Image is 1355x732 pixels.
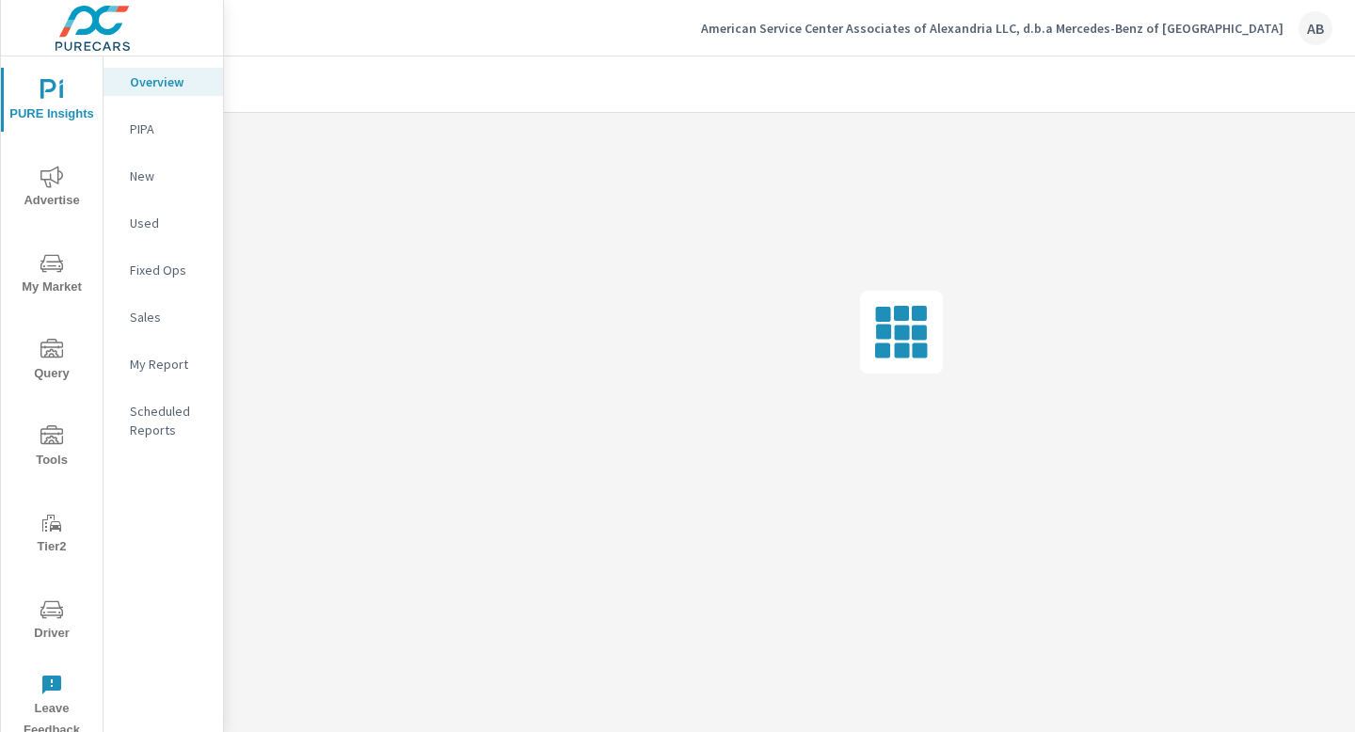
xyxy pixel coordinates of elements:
p: PIPA [130,119,208,138]
div: AB [1299,11,1332,45]
div: PIPA [104,115,223,143]
div: New [104,162,223,190]
p: Sales [130,308,208,326]
div: Used [104,209,223,237]
span: Tools [7,425,97,471]
div: My Report [104,350,223,378]
p: Overview [130,72,208,91]
div: Scheduled Reports [104,397,223,444]
span: Driver [7,598,97,644]
span: Query [7,339,97,385]
div: Fixed Ops [104,256,223,284]
p: Fixed Ops [130,261,208,279]
span: Advertise [7,166,97,212]
span: PURE Insights [7,79,97,125]
span: Tier2 [7,512,97,558]
p: American Service Center Associates of Alexandria LLC, d.b.a Mercedes-Benz of [GEOGRAPHIC_DATA] [701,20,1283,37]
p: Used [130,214,208,232]
span: My Market [7,252,97,298]
p: My Report [130,355,208,374]
div: Overview [104,68,223,96]
p: Scheduled Reports [130,402,208,439]
p: New [130,167,208,185]
div: Sales [104,303,223,331]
